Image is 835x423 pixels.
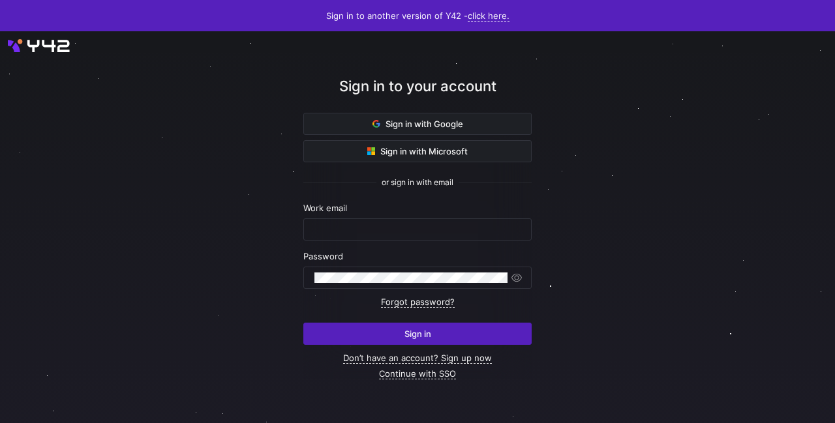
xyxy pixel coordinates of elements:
[303,323,532,345] button: Sign in
[372,119,463,129] span: Sign in with Google
[382,178,453,187] span: or sign in with email
[303,113,532,135] button: Sign in with Google
[303,140,532,162] button: Sign in with Microsoft
[468,10,509,22] a: click here.
[343,353,492,364] a: Don’t have an account? Sign up now
[303,76,532,113] div: Sign in to your account
[379,368,456,379] a: Continue with SSO
[303,203,347,213] span: Work email
[381,297,455,308] a: Forgot password?
[404,328,431,339] span: Sign in
[367,146,468,156] span: Sign in with Microsoft
[303,251,343,261] span: Password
